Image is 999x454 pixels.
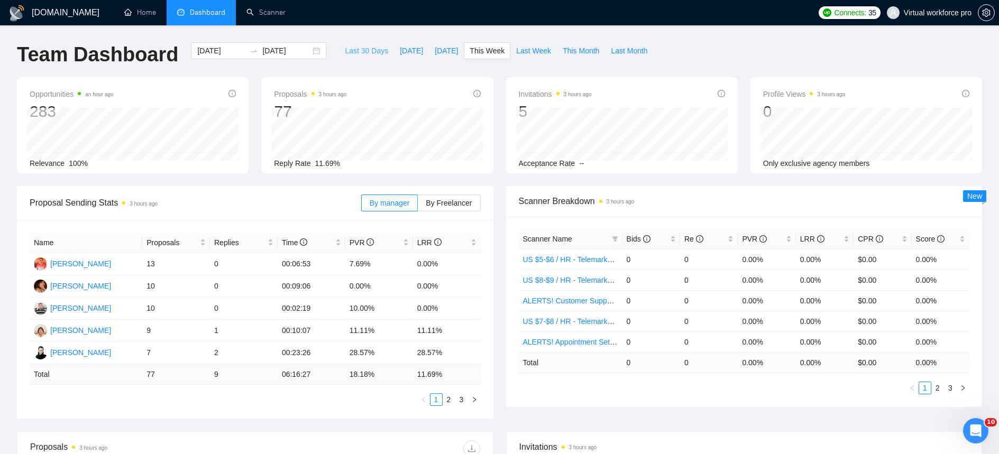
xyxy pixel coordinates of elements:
td: 0.00 % [912,352,969,373]
td: 0.00 % [796,352,854,373]
li: Next Page [957,382,969,394]
a: 2 [443,394,455,405]
img: SF [34,280,47,293]
td: 0 [210,275,278,298]
span: Acceptance Rate [519,159,575,168]
span: info-circle [696,235,703,243]
th: Replies [210,233,278,253]
td: 11.69 % [413,364,481,385]
td: 10 [142,298,210,320]
span: download [464,444,480,453]
span: to [250,47,258,55]
a: SF[PERSON_NAME] [34,281,111,290]
span: Proposal Sending Stats [30,196,361,209]
button: setting [978,4,995,21]
a: ALERTS! Customer Support USA [523,297,633,305]
span: info-circle [817,235,824,243]
td: 0.00% [796,270,854,290]
td: Total [519,352,622,373]
div: 0 [763,101,846,122]
th: Proposals [142,233,210,253]
span: user [890,9,897,16]
button: left [906,382,919,394]
div: 77 [274,101,346,122]
input: Start date [197,45,245,57]
span: Score [916,235,945,243]
span: info-circle [434,238,442,246]
a: US $7-$8 / HR - Telemarketing [523,317,624,326]
a: searchScanner [246,8,286,17]
a: 2 [932,382,943,394]
td: 28.57% [413,342,481,364]
span: By Freelancer [426,199,472,207]
td: 0.00% [413,275,481,298]
span: Connects: [835,7,866,18]
td: 00:02:19 [278,298,345,320]
li: 1 [919,382,931,394]
a: 1 [919,382,931,394]
img: RM [34,302,47,315]
td: 18.18 % [345,364,413,385]
td: 0 [680,352,738,373]
span: Replies [214,237,265,248]
span: left [909,385,915,391]
td: 1 [210,320,278,342]
a: JA[PERSON_NAME] [34,326,111,334]
td: 00:23:26 [278,342,345,364]
div: [PERSON_NAME] [50,302,111,314]
a: JR[PERSON_NAME] [34,348,111,356]
td: 0.00% [738,311,795,331]
td: 7 [142,342,210,364]
span: Opportunities [30,88,114,100]
td: 0.00% [796,331,854,352]
td: 00:09:06 [278,275,345,298]
li: Next Page [468,393,481,406]
span: Time [282,238,307,247]
span: [DATE] [400,45,423,57]
a: 3 [945,382,956,394]
img: JR [34,346,47,359]
span: [DATE] [435,45,458,57]
td: 0.00 % [738,352,795,373]
td: 0.00% [413,253,481,275]
td: $0.00 [854,331,911,352]
td: Total [30,364,142,385]
td: 0 [210,298,278,320]
span: Last Week [516,45,551,57]
span: Only exclusive agency members [763,159,870,168]
a: US $5-$6 / HR - Telemarketing [523,255,624,264]
td: 0.00% [912,270,969,290]
td: 0.00% [912,311,969,331]
span: info-circle [300,238,307,246]
td: $0.00 [854,290,911,311]
a: homeHome [124,8,156,17]
span: info-circle [643,235,650,243]
td: 0.00% [738,249,795,270]
td: 11.11% [413,320,481,342]
img: upwork-logo.png [823,8,831,17]
a: RM[PERSON_NAME] [34,303,111,312]
div: [PERSON_NAME] [50,325,111,336]
td: 0 [680,249,738,270]
td: 0.00% [413,298,481,320]
td: 0 [680,311,738,331]
li: 2 [931,382,944,394]
td: 0 [622,352,680,373]
span: right [471,396,478,403]
td: 10.00% [345,298,413,320]
span: PVR [350,238,374,247]
span: By manager [370,199,409,207]
a: 3 [456,394,468,405]
a: DE[PERSON_NAME] [34,259,111,267]
span: Invitations [519,440,969,453]
span: Relevance [30,159,65,168]
span: 35 [868,7,876,18]
span: Last 30 Days [345,45,388,57]
td: 00:06:53 [278,253,345,275]
button: [DATE] [429,42,464,59]
button: Last Month [605,42,653,59]
span: PVR [742,235,767,243]
td: 2 [210,342,278,364]
td: 0.00% [912,331,969,352]
span: info-circle [718,90,725,97]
